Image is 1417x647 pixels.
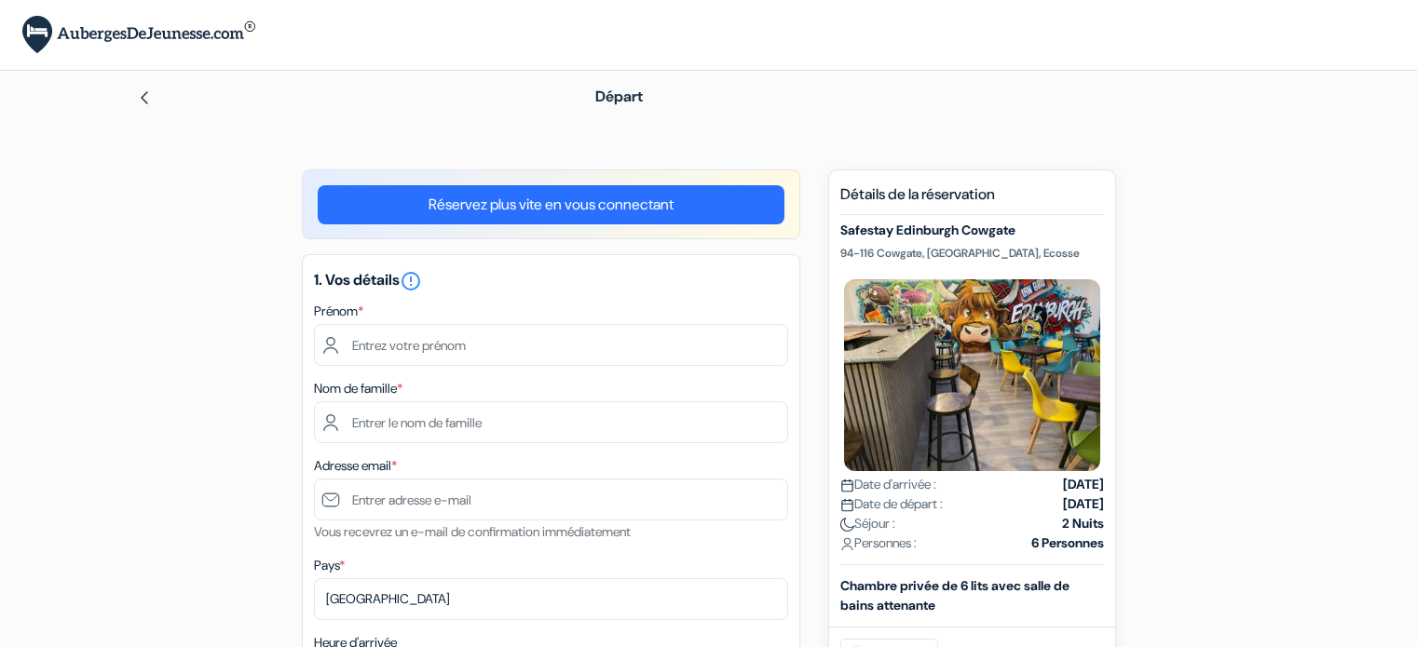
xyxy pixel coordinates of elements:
strong: 2 Nuits [1062,514,1104,533]
img: left_arrow.svg [137,90,152,105]
h5: 1. Vos détails [314,270,788,292]
a: Réservez plus vite en vous connectant [318,185,784,224]
img: AubergesDeJeunesse.com [22,16,255,54]
label: Pays [314,556,345,575]
label: Adresse email [314,456,397,476]
label: Nom de famille [314,379,402,398]
strong: [DATE] [1063,475,1104,494]
span: Date d'arrivée : [840,475,936,494]
a: error_outline [400,270,422,290]
img: moon.svg [840,518,854,532]
input: Entrer le nom de famille [314,401,788,443]
span: Départ [595,87,643,106]
img: calendar.svg [840,498,854,512]
span: Date de départ : [840,494,943,514]
img: calendar.svg [840,479,854,492]
h5: Détails de la réservation [840,185,1104,215]
strong: [DATE] [1063,494,1104,514]
b: Chambre privée de 6 lits avec salle de bains attenante [840,577,1070,613]
span: Personnes : [840,533,917,553]
span: Séjour : [840,514,895,533]
label: Prénom [314,302,363,321]
small: Vous recevrez un e-mail de confirmation immédiatement [314,523,631,540]
input: Entrez votre prénom [314,324,788,366]
img: user_icon.svg [840,537,854,551]
i: error_outline [400,270,422,292]
strong: 6 Personnes [1031,533,1104,553]
h5: Safestay Edinburgh Cowgate [840,222,1104,238]
input: Entrer adresse e-mail [314,479,788,520]
p: 94-116 Cowgate, [GEOGRAPHIC_DATA], Ecosse [840,246,1104,261]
